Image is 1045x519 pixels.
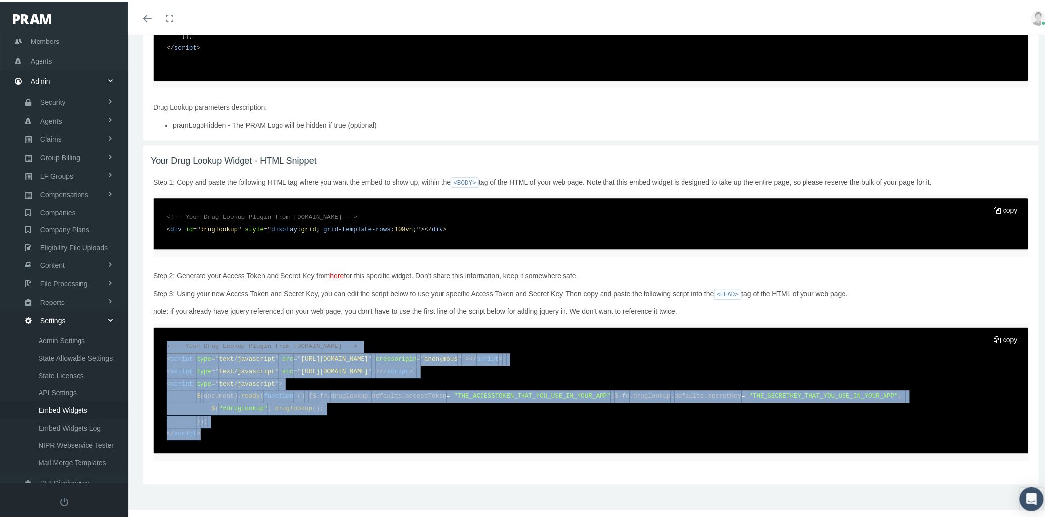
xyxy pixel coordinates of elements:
[316,224,320,231] span: ;
[264,391,293,398] span: function
[193,224,197,231] span: =
[316,391,320,398] span: .
[197,379,211,386] span: type
[40,184,88,201] span: Compensations
[153,101,267,109] b: Drug Lookup parameters description:
[1020,485,1044,509] div: Open Intercom Messenger
[40,219,89,236] span: Company Plans
[618,391,622,398] span: .
[167,379,171,386] span: <
[294,366,372,373] span: [URL][DOMAIN_NAME]
[309,391,313,398] span: {
[211,379,215,386] span: =
[271,224,297,231] span: display
[167,429,197,435] span: script
[368,354,372,361] span: "
[301,391,305,398] span: )
[409,366,413,373] span: >
[40,202,76,219] span: Companies
[201,391,204,398] span: (
[421,354,425,361] span: "
[167,354,193,361] span: script
[167,202,357,229] span: <!-- Your Drug Lookup Plugin from [DOMAIN_NAME] -->
[153,304,1029,315] p: note: if you already have jquery referenced on your web page, you don't have to use the first lin...
[297,391,301,398] span: (
[994,204,1018,212] a: Copy
[201,416,204,423] span: )
[417,354,421,361] span: =
[211,366,279,373] span: text/javascript
[197,391,201,398] span: $
[451,175,479,186] code: <BODY>
[297,366,301,373] span: "
[31,70,50,88] span: Admin
[469,354,499,361] span: script
[898,391,902,398] span: ;
[320,403,324,410] span: ;
[185,224,193,231] span: id
[238,391,241,398] span: .
[173,118,1029,129] li: pramLogoHidden - The PRAM Logo will be hidden if true (optional)
[749,391,898,398] span: "THE_SECRETKEY_THAT_YOU_USE_IN_YOUR_APP"
[454,391,611,398] span: "THE_ACCESSTOKEN_THAT_YOU_USE_IN_YOUR_APP"
[31,50,52,69] span: Agents
[40,473,90,490] span: PHI Disclosures
[197,354,211,361] span: type
[215,354,219,361] span: "
[39,452,106,469] span: Mail Merge Templates
[294,354,298,361] span: =
[297,224,301,231] span: :
[424,224,432,231] span: </
[167,379,193,386] span: script
[182,31,186,38] span: }
[40,273,88,290] span: File Processing
[167,224,171,231] span: <
[264,224,271,231] span: ="
[39,383,77,399] span: API Settings
[167,366,193,373] span: script
[167,43,174,50] span: </
[167,224,182,231] span: div
[379,366,387,373] span: </
[197,224,201,231] span: "
[31,30,59,49] span: Members
[275,354,279,361] span: "
[197,43,201,50] span: >
[167,366,171,373] span: <
[376,366,380,373] span: >
[238,224,241,231] span: "
[279,379,282,386] span: >
[465,354,469,361] span: >
[204,416,208,423] span: ;
[197,366,211,373] span: type
[197,429,201,435] span: >
[424,224,443,231] span: div
[39,365,84,382] span: State Licenses
[193,224,241,231] span: druglookup
[376,354,417,361] span: crossorigin
[391,224,395,231] span: :
[297,354,301,361] span: "
[39,418,101,434] span: Embed Widgets Log
[167,331,357,358] span: <!-- Your Drug Lookup Plugin from [DOMAIN_NAME] -->
[294,366,298,373] span: =
[13,12,51,22] img: PRAM_20_x_78.png
[417,354,462,361] span: anonymous
[215,379,219,386] span: "
[704,391,708,398] span: .
[330,270,344,278] a: here
[151,154,1031,165] h4: Your Drug Lookup Widget - HTML Snippet
[167,6,914,38] span: document $ fn drugLookupApp defaults accessToken $ fn drugLookupApp defaults secretKey $ fn drugL...
[282,366,294,373] span: src
[499,354,503,361] span: >
[241,391,260,398] span: ready
[368,366,372,373] span: "
[316,403,320,410] span: )
[39,348,113,365] span: State Allowable Settings
[379,366,409,373] span: script
[714,287,742,297] code: <HEAD>
[413,224,417,231] span: ;
[245,224,264,231] span: style
[630,391,634,398] span: .
[40,92,66,109] span: Security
